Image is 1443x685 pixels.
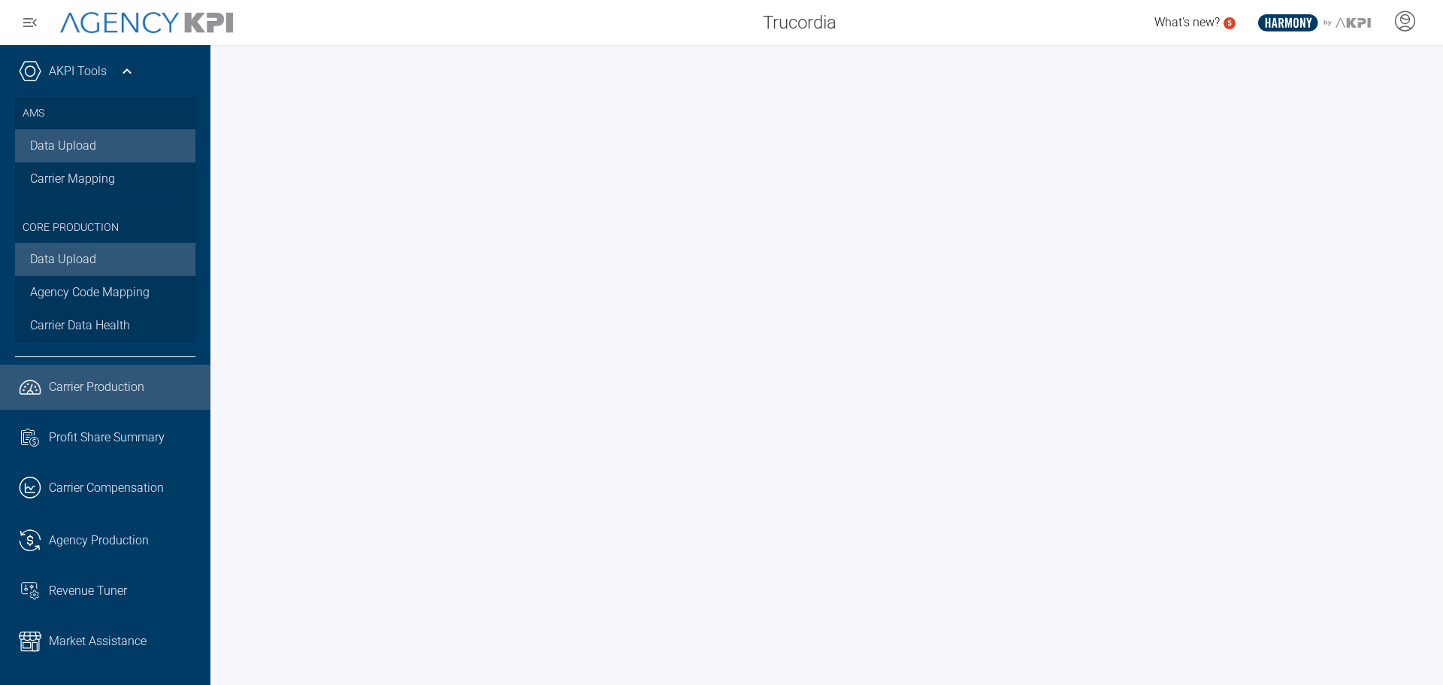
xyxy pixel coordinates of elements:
[1154,15,1220,29] span: What's new?
[15,309,195,342] a: Carrier Data Health
[23,98,188,129] h3: AMS
[1224,17,1236,29] a: 5
[49,429,165,447] span: Profit Share Summary
[23,203,188,244] h3: Core Production
[15,129,195,162] a: Data Upload
[15,162,195,195] a: Carrier Mapping
[49,582,127,600] span: Revenue Tuner
[15,243,195,276] a: Data Upload
[1227,19,1232,27] text: 5
[30,317,130,335] span: Carrier Data Health
[15,276,195,309] a: Agency Code Mapping
[60,12,233,34] img: AgencyKPI
[49,378,144,396] span: Carrier Production
[49,532,149,550] span: Agency Production
[49,62,107,80] a: AKPI Tools
[49,632,147,650] span: Market Assistance
[49,479,164,497] span: Carrier Compensation
[763,9,836,36] span: Trucordia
